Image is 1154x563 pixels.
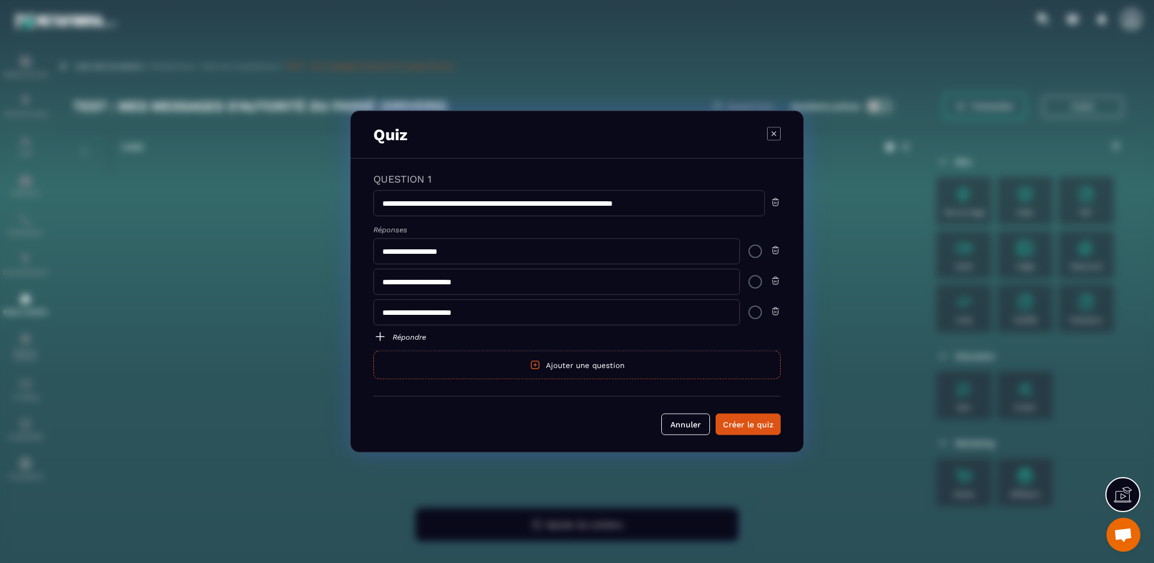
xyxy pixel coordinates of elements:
img: trash [770,197,781,207]
img: plus [373,330,387,344]
img: trash [770,276,781,286]
a: Répondre [373,330,781,344]
h3: Quiz [373,125,407,144]
img: setting [530,360,540,370]
img: trash [770,245,781,255]
button: Ajouter une question [373,351,781,379]
h6: Réponses [373,226,781,234]
button: Créer le quiz [716,414,781,435]
a: Ouvrir le chat [1106,518,1140,552]
button: Annuler [661,414,710,435]
label: QUESTION 1 [373,173,432,185]
div: Créer le quiz [723,419,773,430]
img: trash [770,306,781,317]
